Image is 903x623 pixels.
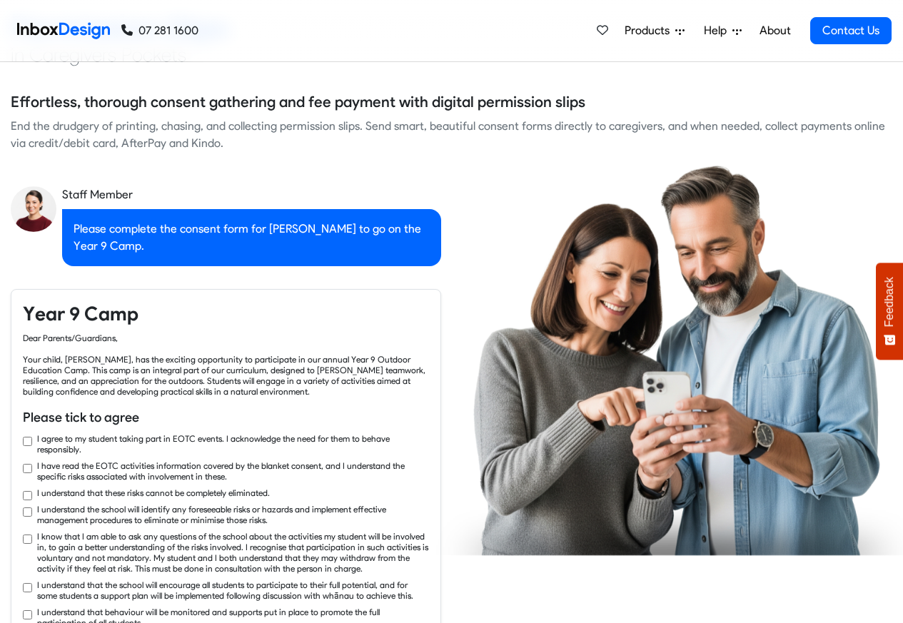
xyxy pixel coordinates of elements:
img: staff_avatar.png [11,186,56,232]
a: About [755,16,794,45]
label: I understand that the school will encourage all students to participate to their full potential, ... [37,579,429,601]
span: Feedback [883,277,896,327]
button: Feedback - Show survey [876,263,903,360]
div: Staff Member [62,186,441,203]
label: I have read the EOTC activities information covered by the blanket consent, and I understand the ... [37,460,429,482]
h5: Effortless, thorough consent gathering and fee payment with digital permission slips [11,91,585,113]
label: I understand that these risks cannot be completely eliminated. [37,487,270,498]
div: Please complete the consent form for [PERSON_NAME] to go on the Year 9 Camp. [62,209,441,266]
label: I agree to my student taking part in EOTC events. I acknowledge the need for them to behave respo... [37,433,429,455]
label: I know that I am able to ask any questions of the school about the activities my student will be ... [37,531,429,574]
div: Dear Parents/Guardians, Your child, [PERSON_NAME], has the exciting opportunity to participate in... [23,333,429,397]
h6: Please tick to agree [23,408,429,427]
a: Help [698,16,747,45]
label: I understand the school will identify any foreseeable risks or hazards and implement effective ma... [37,504,429,525]
a: Contact Us [810,17,892,44]
div: End the drudgery of printing, chasing, and collecting permission slips. Send smart, beautiful con... [11,118,892,152]
a: 07 281 1600 [121,22,198,39]
h4: Year 9 Camp [23,301,429,327]
span: Help [704,22,732,39]
span: Products [625,22,675,39]
a: Products [619,16,690,45]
